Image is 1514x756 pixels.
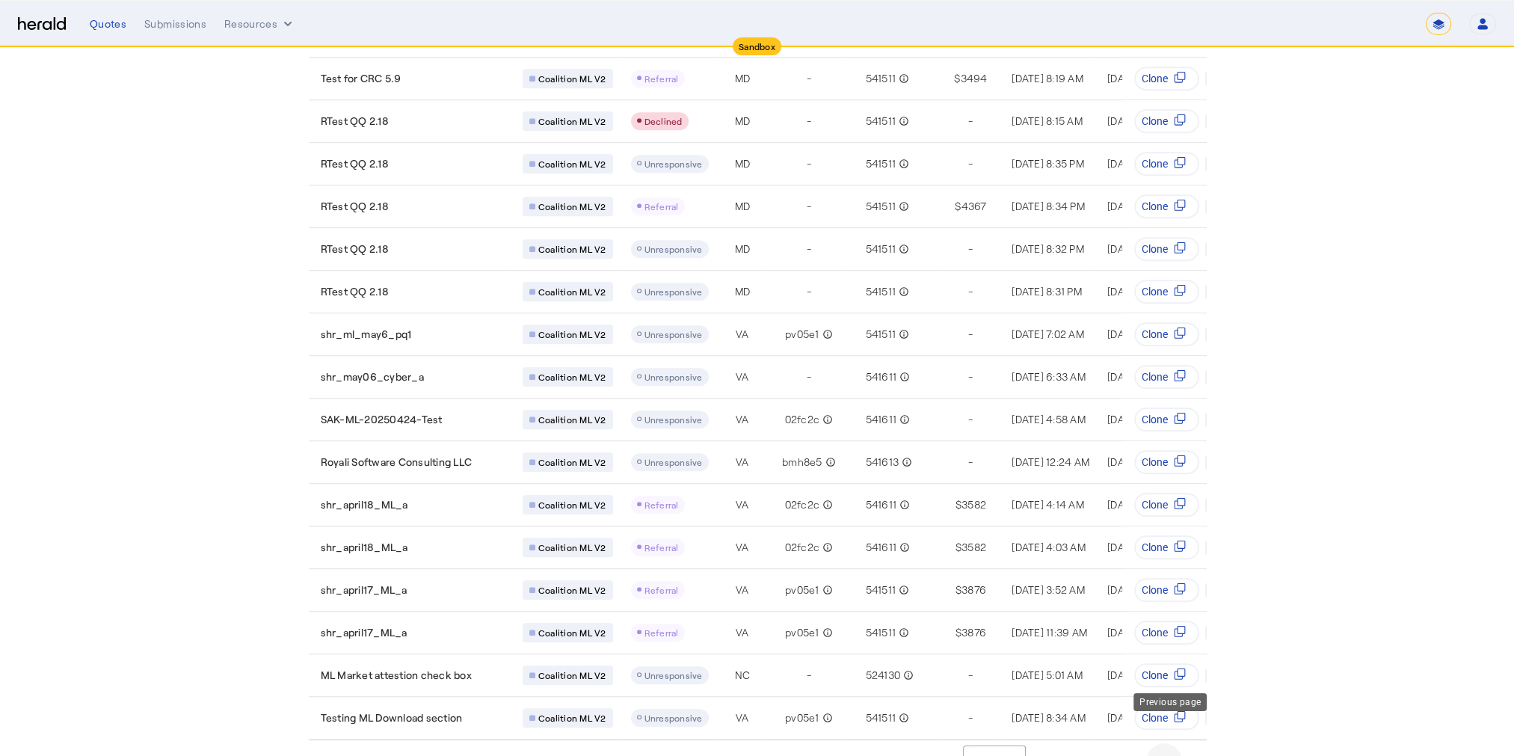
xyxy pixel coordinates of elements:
[1135,280,1200,304] button: Clone
[819,710,832,725] mat-icon: info_outline
[968,327,973,342] span: -
[644,244,703,254] span: Unresponsive
[1107,669,1178,681] span: [DATE] 5:01 AM
[956,625,961,640] span: $
[896,412,910,427] mat-icon: info_outline
[736,583,749,597] span: VA
[968,412,973,427] span: -
[865,710,896,725] span: 541511
[961,625,986,640] span: 3876
[733,37,781,55] div: Sandbox
[960,71,987,86] span: 3494
[644,329,703,339] span: Unresponsive
[644,286,703,297] span: Unresponsive
[961,583,986,597] span: 3876
[538,286,606,298] span: Coalition ML V2
[807,242,811,256] span: -
[321,242,389,256] span: RTest QQ 2.18
[968,455,973,470] span: -
[784,540,819,555] span: 02fc2c
[896,327,909,342] mat-icon: info_outline
[734,668,750,683] span: NC
[736,412,749,427] span: VA
[734,156,750,171] span: MD
[538,499,606,511] span: Coalition ML V2
[90,16,126,31] div: Quotes
[896,625,909,640] mat-icon: info_outline
[900,668,914,683] mat-icon: info_outline
[1012,541,1086,553] span: [DATE] 4:03 AM
[807,668,811,683] span: -
[644,713,703,723] span: Unresponsive
[644,116,683,126] span: Declined
[1135,578,1200,602] button: Clone
[968,114,973,129] span: -
[896,156,909,171] mat-icon: info_outline
[1012,72,1083,84] span: [DATE] 8:19 AM
[1012,455,1089,468] span: [DATE] 12:24 AM
[644,414,703,425] span: Unresponsive
[644,372,703,382] span: Unresponsive
[1012,669,1083,681] span: [DATE] 5:01 AM
[538,669,606,681] span: Coalition ML V2
[1012,157,1084,170] span: [DATE] 8:35 PM
[961,199,986,214] span: 4367
[1012,114,1083,127] span: [DATE] 8:15 AM
[785,583,819,597] span: pv05e1
[1142,540,1169,555] span: Clone
[1142,242,1169,256] span: Clone
[784,412,819,427] span: 02fc2c
[896,71,909,86] mat-icon: info_outline
[865,455,899,470] span: 541613
[144,16,206,31] div: Submissions
[538,712,606,724] span: Coalition ML V2
[968,242,973,256] span: -
[807,199,811,214] span: -
[321,412,443,427] span: SAK-ML-20250424-Test
[1142,497,1169,512] span: Clone
[1142,156,1169,171] span: Clone
[1135,322,1200,346] button: Clone
[1142,668,1169,683] span: Clone
[819,327,832,342] mat-icon: info_outline
[321,668,472,683] span: ML Market attestion check box
[968,668,973,683] span: -
[1135,67,1200,90] button: Clone
[538,73,606,84] span: Coalition ML V2
[896,114,909,129] mat-icon: info_outline
[1107,200,1179,212] span: [DATE] 8:37 PM
[1142,412,1169,427] span: Clone
[807,284,811,299] span: -
[321,583,407,597] span: shr_april17_ML_a
[1107,583,1181,596] span: [DATE] 3:53 AM
[865,369,896,384] span: 541611
[736,455,749,470] span: VA
[1135,706,1200,730] button: Clone
[1142,71,1169,86] span: Clone
[321,156,389,171] span: RTest QQ 2.18
[734,114,750,129] span: MD
[785,625,819,640] span: pv05e1
[865,583,896,597] span: 541511
[1135,450,1200,474] button: Clone
[644,670,703,680] span: Unresponsive
[644,542,679,553] span: Referral
[865,327,896,342] span: 541511
[956,497,961,512] span: $
[321,284,389,299] span: RTest QQ 2.18
[1012,285,1082,298] span: [DATE] 8:31 PM
[321,497,408,512] span: shr_april18_ML_a
[1135,365,1200,389] button: Clone
[819,540,833,555] mat-icon: info_outline
[1107,455,1185,468] span: [DATE] 12:24 AM
[1012,711,1086,724] span: [DATE] 8:34 AM
[956,540,961,555] span: $
[865,412,896,427] span: 541611
[321,199,389,214] span: RTest QQ 2.18
[955,199,961,214] span: $
[968,284,973,299] span: -
[956,583,961,597] span: $
[865,242,896,256] span: 541511
[1142,455,1169,470] span: Clone
[1012,583,1085,596] span: [DATE] 3:52 AM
